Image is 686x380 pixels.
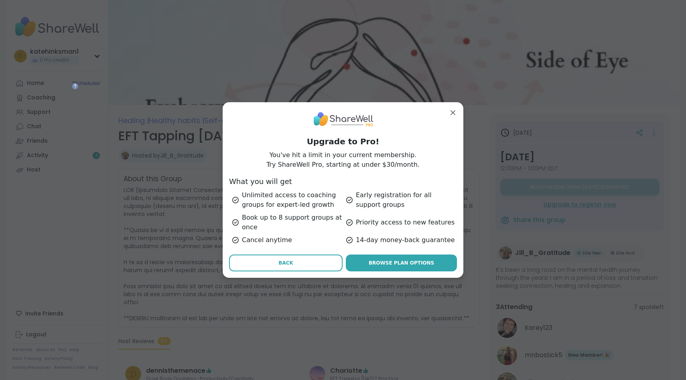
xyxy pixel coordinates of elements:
[278,259,293,267] span: Back
[232,235,343,245] div: Cancel anytime
[232,190,343,210] div: Unlimited access to coaching groups for expert-led growth
[266,150,420,170] p: You've hit a limit in your current membership. Try ShareWell Pro, starting at under $30/month.
[232,213,343,232] div: Book up to 8 support groups at once
[229,136,457,147] h1: Upgrade to Pro!
[346,190,457,210] div: Early registration for all support groups
[72,83,78,89] iframe: Spotlight
[369,259,434,267] span: Browse Plan Options
[346,255,457,271] a: Browse Plan Options
[346,235,457,245] div: 14-day money-back guarantee
[346,213,457,232] div: Priority access to new features
[229,176,457,187] h3: What you will get
[229,255,343,271] button: Back
[313,109,373,129] img: ShareWell Logo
